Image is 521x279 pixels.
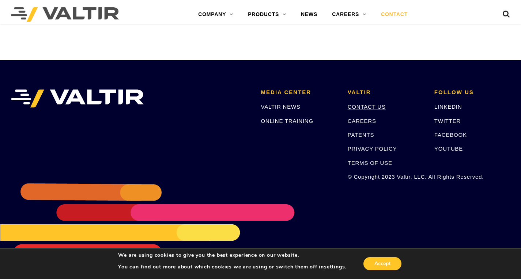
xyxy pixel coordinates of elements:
[348,146,397,152] a: PRIVACY POLICY
[434,132,467,138] a: FACEBOOK
[374,7,415,22] a: CONTACT
[118,264,346,270] p: You can find out more about which cookies we are using or switch them off in .
[261,104,301,110] a: VALTIR NEWS
[118,252,346,259] p: We are using cookies to give you the best experience on our website.
[363,257,401,270] button: Accept
[294,7,325,22] a: NEWS
[434,89,510,96] h2: FOLLOW US
[348,173,423,181] p: © Copyright 2023 Valtir, LLC. All Rights Reserved.
[348,104,386,110] a: CONTACT US
[324,264,345,270] button: settings
[434,104,462,110] a: LINKEDIN
[325,7,374,22] a: CAREERS
[348,89,423,96] h2: VALTIR
[348,160,392,166] a: TERMS OF USE
[261,89,337,96] h2: MEDIA CENTER
[241,7,294,22] a: PRODUCTS
[11,7,119,22] img: Valtir
[11,89,144,108] img: VALTIR
[434,118,461,124] a: TWITTER
[434,146,463,152] a: YOUTUBE
[348,118,376,124] a: CAREERS
[261,118,313,124] a: ONLINE TRAINING
[191,7,241,22] a: COMPANY
[348,132,374,138] a: PATENTS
